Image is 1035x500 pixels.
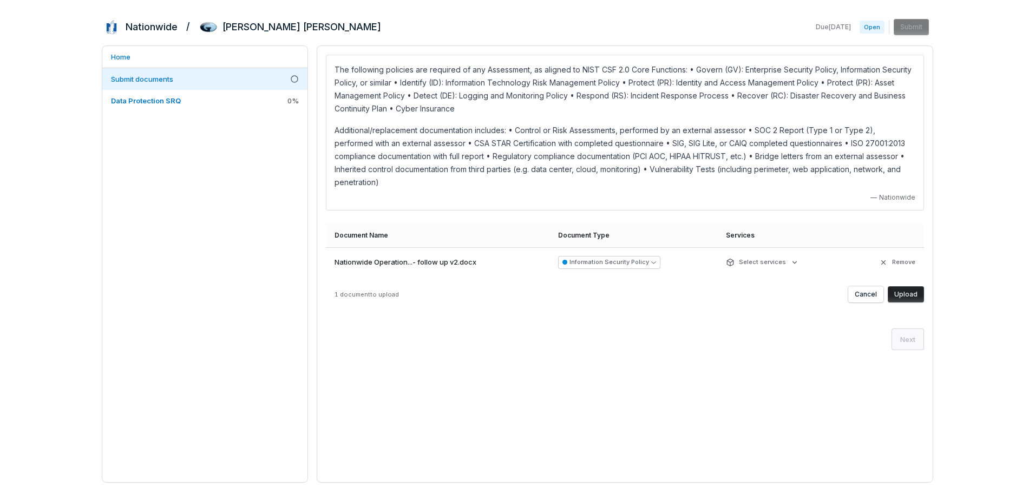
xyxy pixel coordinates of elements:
[102,46,307,68] a: Home
[222,20,381,34] h2: [PERSON_NAME] [PERSON_NAME]
[287,96,299,106] span: 0 %
[126,20,178,34] h2: Nationwide
[186,17,190,34] h2: /
[816,23,851,31] span: Due [DATE]
[860,21,885,34] span: Open
[102,90,307,111] a: Data Protection SRQ0%
[335,63,915,115] p: The following policies are required of any Assessment, as aligned to NIST CSF 2.0 Core Functions:...
[723,253,802,272] button: Select services
[549,223,717,247] th: Document Type
[335,124,915,189] p: Additional/replacement documentation includes: • Control or Risk Assessments, performed by an ext...
[888,286,924,302] button: Upload
[326,223,549,247] th: Document Name
[717,223,844,247] th: Services
[558,256,660,269] button: Information Security Policy
[876,253,919,272] button: Remove
[848,286,883,302] button: Cancel
[111,75,173,83] span: Submit documents
[111,96,181,105] span: Data Protection SRQ
[870,193,877,202] span: —
[879,193,915,202] span: Nationwide
[335,257,476,268] span: Nationwide Operation...- follow up v2.docx
[102,68,307,90] a: Submit documents
[335,291,399,298] span: 1 document to upload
